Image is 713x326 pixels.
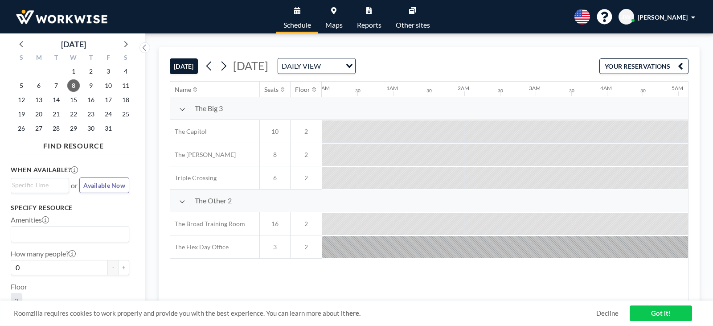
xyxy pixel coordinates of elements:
span: Sunday, October 5, 2025 [15,79,28,92]
span: Friday, October 24, 2025 [102,108,115,120]
div: 30 [355,88,361,94]
span: The Other 2 [195,196,232,205]
span: Maps [325,21,343,29]
div: S [13,53,30,64]
span: 8 [260,151,290,159]
div: 12AM [315,85,330,91]
span: Tuesday, October 14, 2025 [50,94,62,106]
span: The Broad Training Room [170,220,245,228]
span: Triple Crossing [170,174,217,182]
div: 2AM [458,85,469,91]
div: Search for option [11,178,69,192]
span: Schedule [283,21,311,29]
div: 4AM [600,85,612,91]
div: T [48,53,65,64]
input: Search for option [324,60,340,72]
button: [DATE] [170,58,198,74]
div: 3AM [529,85,541,91]
div: W [65,53,82,64]
a: here. [345,309,361,317]
div: Search for option [278,58,355,74]
span: Wednesday, October 22, 2025 [67,108,80,120]
span: The Big 3 [195,104,223,113]
span: Wednesday, October 8, 2025 [67,79,80,92]
h4: FIND RESOURCE [11,138,136,150]
div: S [117,53,134,64]
span: Wednesday, October 1, 2025 [67,65,80,78]
span: Thursday, October 16, 2025 [85,94,97,106]
span: Saturday, October 18, 2025 [119,94,132,106]
div: 30 [426,88,432,94]
span: Thursday, October 23, 2025 [85,108,97,120]
span: Sunday, October 26, 2025 [15,122,28,135]
span: Roomzilla requires cookies to work properly and provide you with the best experience. You can lea... [14,309,596,318]
div: Seats [264,86,279,94]
span: 16 [260,220,290,228]
span: The [PERSON_NAME] [170,151,236,159]
span: Friday, October 3, 2025 [102,65,115,78]
span: Monday, October 13, 2025 [33,94,45,106]
span: The Capitol [170,128,207,136]
label: Floor [11,282,27,291]
span: Tuesday, October 28, 2025 [50,122,62,135]
span: 10 [260,128,290,136]
span: Wednesday, October 15, 2025 [67,94,80,106]
span: Thursday, October 9, 2025 [85,79,97,92]
span: [PERSON_NAME] [638,13,688,21]
span: The Flex Day Office [170,243,229,251]
div: Name [175,86,191,94]
span: Tuesday, October 21, 2025 [50,108,62,120]
span: 3 [260,243,290,251]
input: Search for option [12,228,124,240]
div: [DATE] [61,38,86,50]
span: 2 [291,243,322,251]
label: Amenities [11,215,49,224]
span: 2 [14,297,18,305]
span: 2 [291,220,322,228]
span: Sunday, October 19, 2025 [15,108,28,120]
input: Search for option [12,180,64,190]
button: Available Now [79,177,129,193]
span: Saturday, October 11, 2025 [119,79,132,92]
div: 30 [569,88,574,94]
div: Floor [295,86,310,94]
span: Wednesday, October 29, 2025 [67,122,80,135]
div: Search for option [11,227,129,242]
div: 5AM [672,85,683,91]
a: Decline [596,309,619,318]
span: JW [622,13,631,21]
div: T [82,53,99,64]
span: Saturday, October 4, 2025 [119,65,132,78]
span: Monday, October 20, 2025 [33,108,45,120]
span: Friday, October 17, 2025 [102,94,115,106]
div: F [99,53,117,64]
span: Friday, October 10, 2025 [102,79,115,92]
div: 30 [498,88,503,94]
h3: Specify resource [11,204,129,212]
a: Got it! [630,305,692,321]
span: 2 [291,151,322,159]
div: 1AM [386,85,398,91]
span: Reports [357,21,381,29]
span: DAILY VIEW [280,60,323,72]
span: Friday, October 31, 2025 [102,122,115,135]
label: How many people? [11,249,76,258]
span: Saturday, October 25, 2025 [119,108,132,120]
button: + [119,260,129,275]
span: Thursday, October 2, 2025 [85,65,97,78]
div: 30 [640,88,646,94]
span: Monday, October 27, 2025 [33,122,45,135]
button: YOUR RESERVATIONS [599,58,688,74]
img: organization-logo [14,8,109,26]
span: Available Now [83,182,125,189]
button: - [108,260,119,275]
span: Sunday, October 12, 2025 [15,94,28,106]
div: M [30,53,48,64]
span: 6 [260,174,290,182]
span: [DATE] [233,59,268,72]
span: Monday, October 6, 2025 [33,79,45,92]
span: Thursday, October 30, 2025 [85,122,97,135]
span: or [71,181,78,190]
span: Tuesday, October 7, 2025 [50,79,62,92]
span: 2 [291,174,322,182]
